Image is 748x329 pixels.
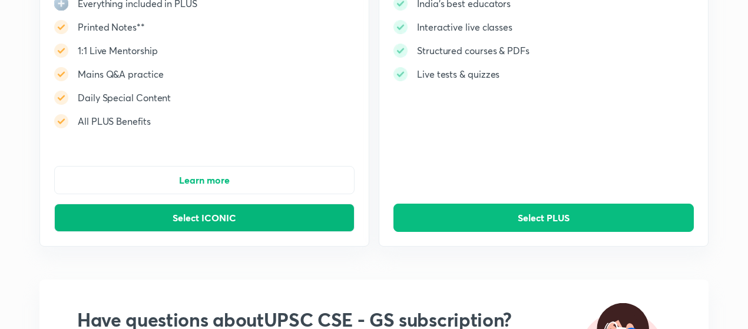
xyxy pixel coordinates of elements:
h5: Daily Special Content [78,91,171,105]
button: Select PLUS [393,204,694,232]
span: Select ICONIC [173,212,236,224]
img: - [393,20,408,34]
h5: Printed Notes** [78,20,145,34]
button: Learn more [54,166,355,194]
img: - [54,20,68,34]
h5: All PLUS Benefits [78,114,151,128]
h5: Interactive live classes [417,20,512,34]
span: Learn more [179,174,230,186]
img: - [54,67,68,81]
img: - [54,44,68,58]
img: - [54,114,68,128]
h5: Live tests & quizzes [417,67,499,81]
button: Select ICONIC [54,204,355,232]
h5: Structured courses & PDFs [417,44,529,58]
img: - [393,67,408,81]
span: Select PLUS [518,212,570,224]
img: - [393,44,408,58]
h5: 1:1 Live Mentorship [78,44,157,58]
img: - [54,91,68,105]
h5: Mains Q&A practice [78,67,164,81]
